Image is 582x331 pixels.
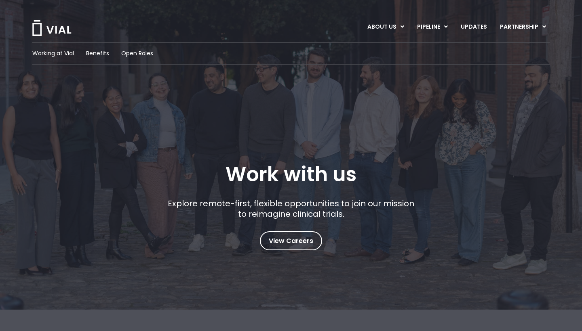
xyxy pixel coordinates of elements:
a: Working at Vial [32,49,74,58]
a: UPDATES [454,20,493,34]
a: ABOUT USMenu Toggle [361,20,410,34]
h1: Work with us [226,163,356,186]
a: PIPELINEMenu Toggle [411,20,454,34]
a: Open Roles [121,49,153,58]
p: Explore remote-first, flexible opportunities to join our mission to reimagine clinical trials. [165,198,418,219]
img: Vial Logo [32,20,72,36]
span: View Careers [269,236,313,246]
a: PARTNERSHIPMenu Toggle [493,20,552,34]
a: Benefits [86,49,109,58]
a: View Careers [260,231,322,250]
